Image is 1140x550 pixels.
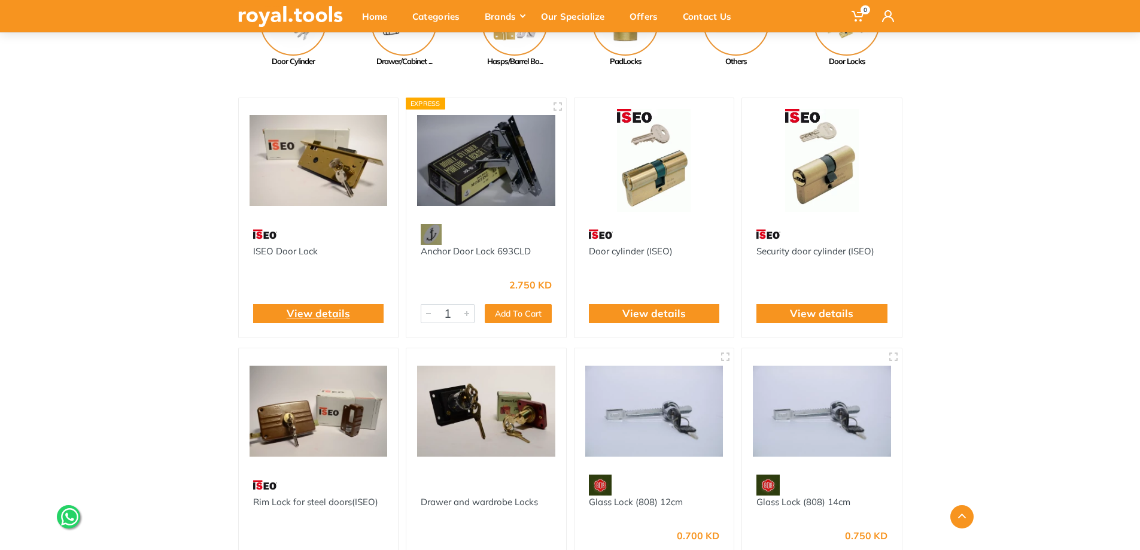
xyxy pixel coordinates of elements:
img: 50.webp [756,475,780,496]
div: Door Cylinder [238,56,349,68]
a: Security door cylinder (ISEO) [756,245,874,257]
img: Royal Tools - Rim Lock for steel doors(ISEO) [250,359,388,463]
div: Door Locks [792,56,902,68]
img: Royal Tools - Security door cylinder (ISEO) [753,109,891,212]
a: View details [790,306,853,321]
img: Royal Tools - Glass Lock (808) 14cm [753,359,891,463]
img: 6.webp [253,224,277,245]
div: 0.750 KD [845,531,887,540]
img: 19.webp [421,224,442,245]
img: Royal Tools - Anchor Door Lock 693CLD [417,109,555,212]
div: Offers [621,4,674,29]
a: Rim Lock for steel doors(ISEO) [253,496,378,508]
div: 0.700 KD [677,531,719,540]
a: Glass Lock (808) 14cm [756,496,850,508]
a: Anchor Door Lock 693CLD [421,245,531,257]
div: Brands [476,4,533,29]
a: View details [287,306,350,321]
div: 2.750 KD [509,280,552,290]
img: 50.webp [589,475,612,496]
div: Others [681,56,792,68]
a: Glass Lock (808) 12cm [589,496,683,508]
img: Royal Tools - Glass Lock (808) 12cm [585,359,723,463]
img: Royal Tools - Drawer and wardrobe Locks [417,359,555,463]
a: Drawer and wardrobe Locks [421,496,538,508]
img: Royal Tools - Door cylinder (ISEO) [585,109,723,212]
div: PadLocks [570,56,681,68]
div: Contact Us [674,4,748,29]
div: Home [354,4,404,29]
div: Categories [404,4,476,29]
span: 0 [861,5,870,14]
div: Hasps/Barrel Bo... [460,56,570,68]
button: Add To Cart [485,304,552,323]
a: Door cylinder (ISEO) [589,245,673,257]
div: Our Specialize [533,4,621,29]
img: 6.webp [253,475,277,496]
div: Drawer/Cabinet ... [349,56,460,68]
img: Royal Tools - ISEO Door Lock [250,109,388,212]
img: 6.webp [589,224,613,245]
div: Express [406,98,445,110]
img: 6.webp [756,224,780,245]
a: View details [622,306,686,321]
img: 1.webp [421,475,446,496]
a: ISEO Door Lock [253,245,318,257]
img: royal.tools Logo [238,6,343,27]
